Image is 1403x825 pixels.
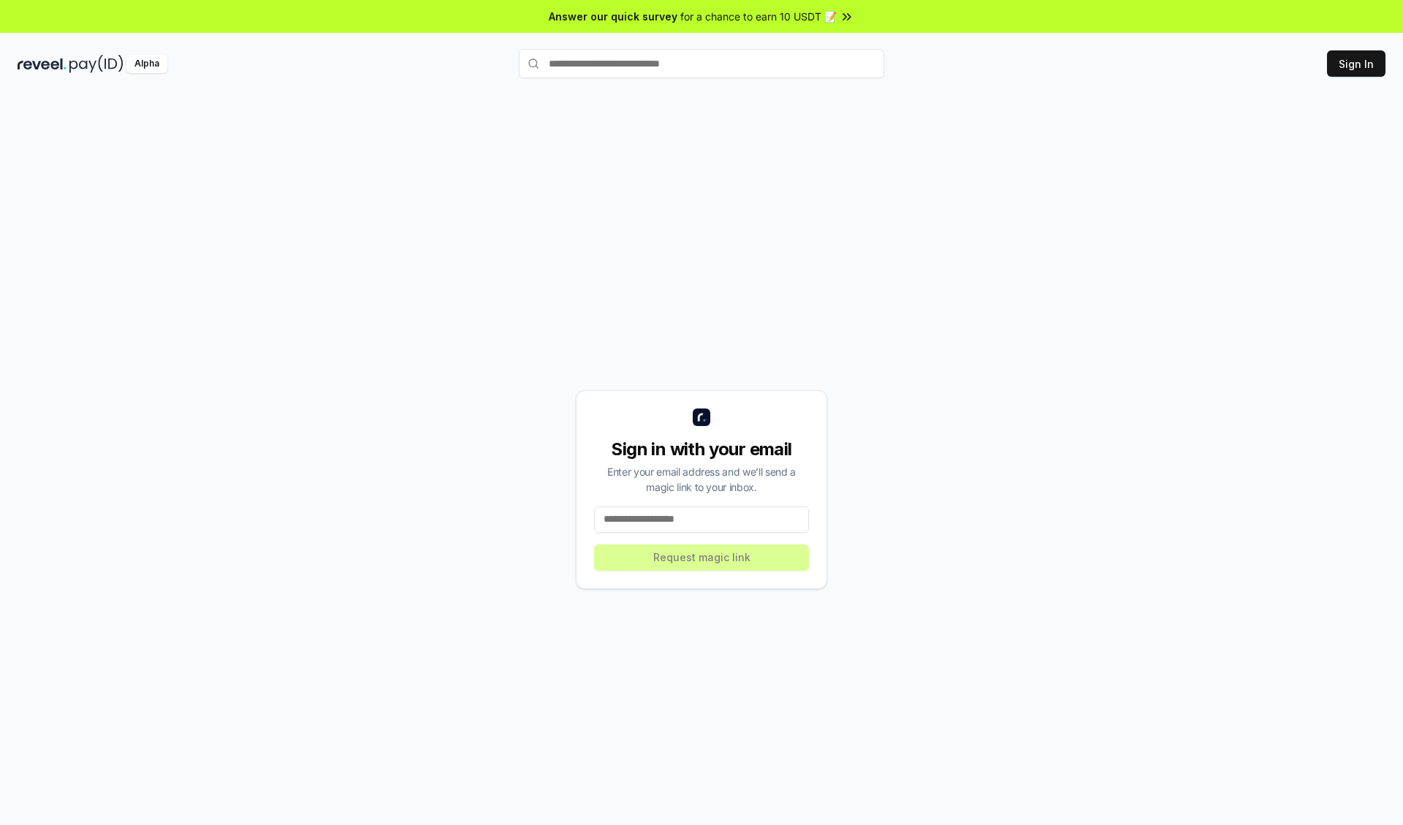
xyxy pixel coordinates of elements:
div: Enter your email address and we’ll send a magic link to your inbox. [594,464,809,495]
span: Answer our quick survey [549,9,677,24]
div: Sign in with your email [594,438,809,461]
button: Sign In [1327,50,1385,77]
img: logo_small [693,408,710,426]
span: for a chance to earn 10 USDT 📝 [680,9,837,24]
img: pay_id [69,55,123,73]
img: reveel_dark [18,55,66,73]
div: Alpha [126,55,167,73]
